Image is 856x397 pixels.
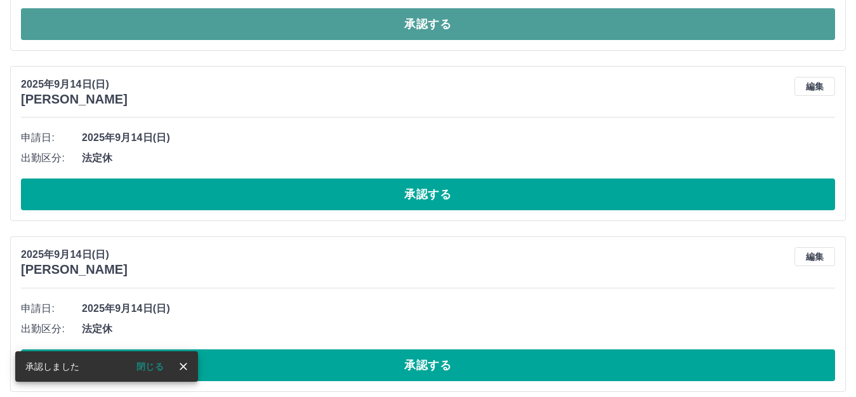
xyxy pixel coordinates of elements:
[21,262,128,277] h3: [PERSON_NAME]
[82,130,835,145] span: 2025年9月14日(日)
[21,130,82,145] span: 申請日:
[21,321,82,337] span: 出勤区分:
[21,178,835,210] button: 承認する
[21,92,128,107] h3: [PERSON_NAME]
[21,301,82,316] span: 申請日:
[82,151,835,166] span: 法定休
[794,247,835,266] button: 編集
[82,301,835,316] span: 2025年9月14日(日)
[25,355,79,378] div: 承認しました
[82,321,835,337] span: 法定休
[794,77,835,96] button: 編集
[21,349,835,381] button: 承認する
[174,357,193,376] button: close
[21,151,82,166] span: 出勤区分:
[21,8,835,40] button: 承認する
[126,357,174,376] button: 閉じる
[21,247,128,262] p: 2025年9月14日(日)
[21,77,128,92] p: 2025年9月14日(日)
